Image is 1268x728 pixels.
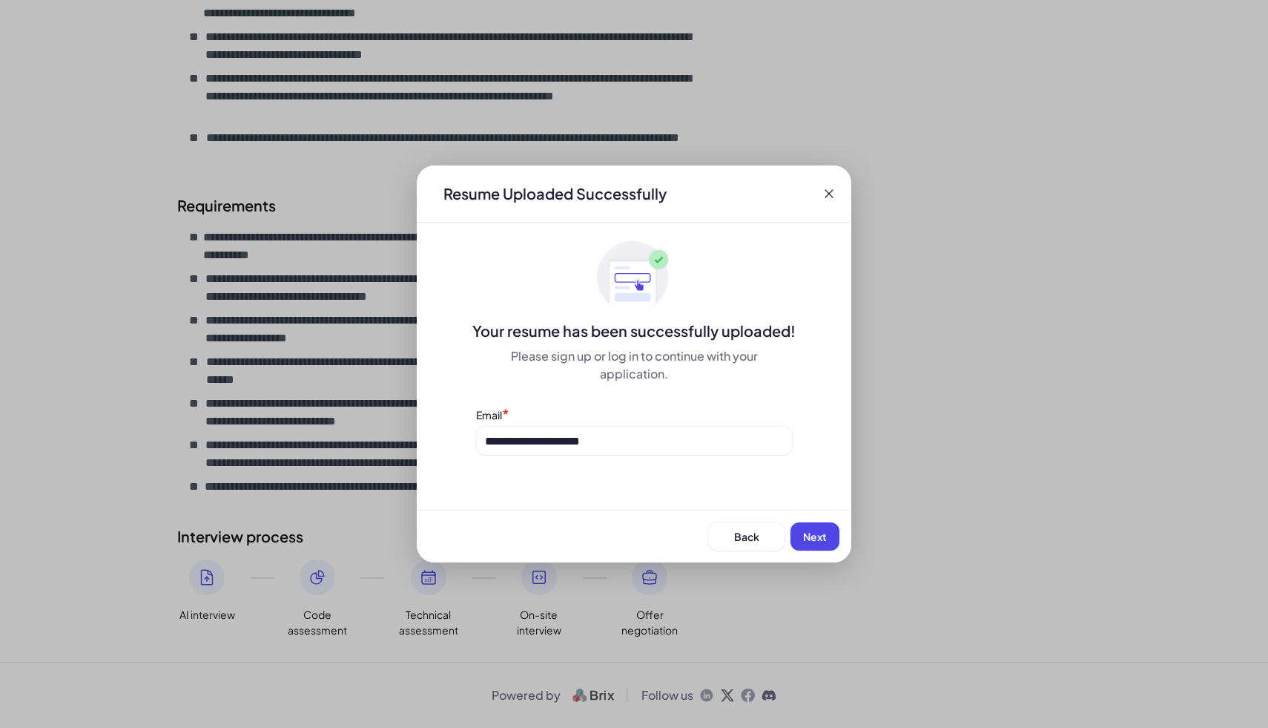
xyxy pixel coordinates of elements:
[476,347,792,383] div: Please sign up or log in to continue with your application.
[790,522,839,551] button: Next
[734,530,759,543] span: Back
[417,321,851,341] div: Your resume has been successfully uploaded!
[597,240,671,315] img: ApplyedMaskGroup3.svg
[476,408,502,422] label: Email
[708,522,785,551] button: Back
[803,530,827,543] span: Next
[432,183,678,204] div: Resume Uploaded Successfully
